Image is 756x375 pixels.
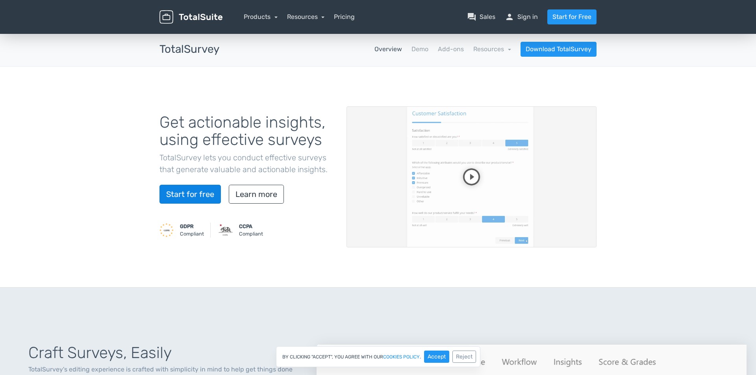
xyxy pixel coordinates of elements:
[411,45,428,54] a: Demo
[452,351,476,363] button: Reject
[334,12,355,22] a: Pricing
[180,223,204,238] small: Compliant
[159,152,335,175] p: TotalSurvey lets you conduct effective surveys that generate valuable and actionable insights.
[374,45,402,54] a: Overview
[473,45,511,53] a: Resources
[438,45,464,54] a: Add-ons
[467,12,476,22] span: question_answer
[28,344,298,362] h1: Craft Surveys, Easily
[159,185,221,204] a: Start for free
[239,223,252,229] strong: CCPA
[239,223,263,238] small: Compliant
[505,12,514,22] span: person
[180,223,194,229] strong: GDPR
[159,43,219,56] h3: TotalSurvey
[244,13,278,20] a: Products
[159,10,222,24] img: TotalSuite for WordPress
[424,351,449,363] button: Accept
[547,9,597,24] a: Start for Free
[159,114,335,149] h1: Get actionable insights, using effective surveys
[383,355,420,359] a: cookies policy
[219,223,233,237] img: CCPA
[467,12,495,22] a: question_answerSales
[521,42,597,57] a: Download TotalSurvey
[229,185,284,204] a: Learn more
[276,346,480,367] div: By clicking "Accept", you agree with our .
[287,13,325,20] a: Resources
[505,12,538,22] a: personSign in
[159,223,174,237] img: GDPR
